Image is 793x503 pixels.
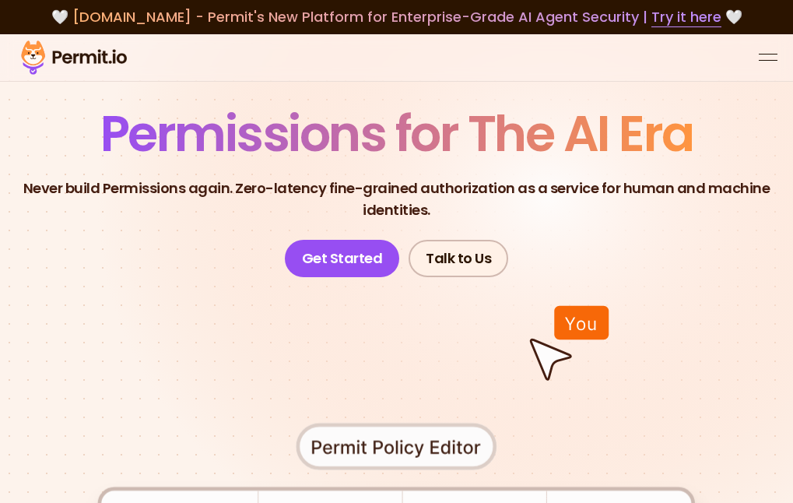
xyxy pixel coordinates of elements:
span: [DOMAIN_NAME] - Permit's New Platform for Enterprise-Grade AI Agent Security | [72,7,721,26]
span: Permissions for The AI Era [100,99,693,168]
a: Get Started [285,240,400,277]
img: Permit logo [16,37,132,78]
a: Try it here [651,7,721,27]
button: open menu [759,48,777,67]
div: 🤍 🤍 [16,6,777,28]
p: Never build Permissions again. Zero-latency fine-grained authorization as a service for human and... [12,178,781,221]
a: Talk to Us [409,240,508,277]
